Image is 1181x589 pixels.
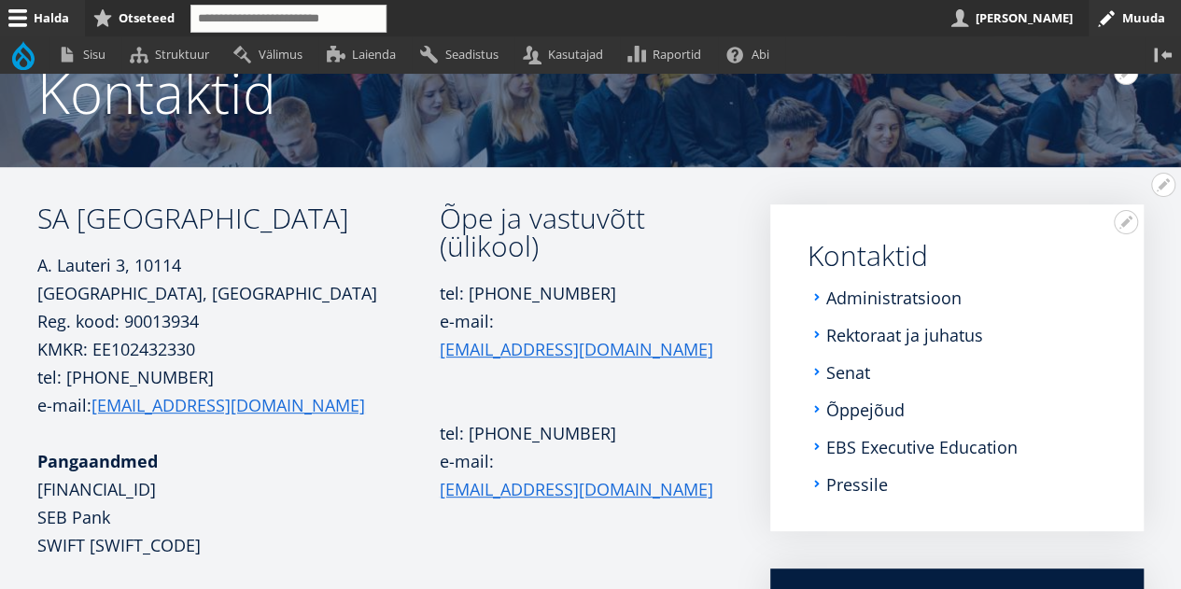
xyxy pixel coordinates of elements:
a: Senat [826,363,870,382]
a: Õppejõud [826,400,905,419]
a: Raportid [620,36,718,73]
a: [EMAIL_ADDRESS][DOMAIN_NAME] [440,335,713,363]
p: e-mail: [440,447,716,503]
a: Laienda [318,36,412,73]
p: tel: [PHONE_NUMBER] [440,419,716,447]
span: Kontaktid [37,54,276,131]
h3: Õpe ja vastuvõtt (ülikool) [440,204,716,260]
button: Avatud Submenu seaded [1151,173,1175,197]
a: Abi [718,36,785,73]
p: [FINANCIAL_ID] SEB Pank SWIFT [SWIFT_CODE] [37,447,440,559]
a: Kontaktid [808,242,1106,270]
a: [EMAIL_ADDRESS][DOMAIN_NAME] [91,391,365,419]
a: Kasutajad [514,36,619,73]
p: tel: [PHONE_NUMBER] e-mail: [440,279,716,391]
a: EBS Executive Education [826,438,1018,456]
button: Avatud Submenu seaded [1114,210,1138,234]
a: Rektoraat ja juhatus [826,326,983,344]
a: Struktuur [121,36,225,73]
p: tel: [PHONE_NUMBER] e-mail: [37,363,440,419]
a: Pressile [826,475,888,494]
a: Välimus [225,36,318,73]
h3: SA [GEOGRAPHIC_DATA] [37,204,440,232]
strong: Pangaandmed [37,450,158,472]
a: [EMAIL_ADDRESS][DOMAIN_NAME] [440,475,713,503]
a: Administratsioon [826,288,962,307]
p: KMKR: EE102432330 [37,335,440,363]
button: Vertikaalasend [1145,36,1181,73]
a: Seadistus [412,36,514,73]
a: Sisu [49,36,121,73]
p: A. Lauteri 3, 10114 [GEOGRAPHIC_DATA], [GEOGRAPHIC_DATA] Reg. kood: 90013934 [37,251,440,335]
